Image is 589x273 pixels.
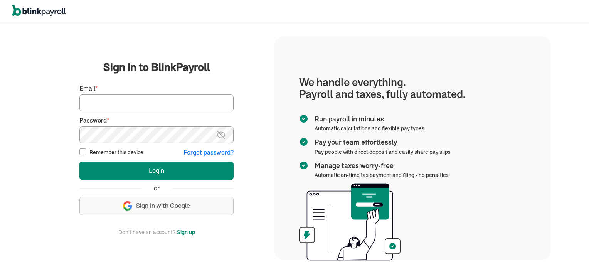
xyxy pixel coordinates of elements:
span: Sign in to BlinkPayroll [103,59,210,75]
button: Sign up [177,228,195,237]
button: Login [79,162,234,180]
label: Email [79,84,234,93]
img: logo [12,5,66,16]
span: Manage taxes worry-free [315,161,446,171]
img: checkmark [299,137,308,147]
img: google [123,201,132,211]
span: Pay your team effortlessly [315,137,448,147]
img: checkmark [299,114,308,123]
img: checkmark [299,161,308,170]
label: Remember this device [89,148,143,156]
button: Forgot password? [183,148,234,157]
h1: We handle everything. Payroll and taxes, fully automated. [299,76,526,100]
span: Automatic calculations and flexible pay types [315,125,424,132]
span: Pay people with direct deposit and easily share pay slips [315,148,451,155]
label: Password [79,116,234,125]
img: eye [216,130,226,140]
span: Sign in with Google [136,201,190,210]
span: or [154,184,160,193]
span: Automatic on-time tax payment and filing - no penalties [315,172,449,179]
button: Sign in with Google [79,197,234,215]
span: Run payroll in minutes [315,114,421,124]
img: illustration [299,183,401,261]
input: Your email address [79,94,234,111]
span: Don't have an account? [118,228,175,237]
